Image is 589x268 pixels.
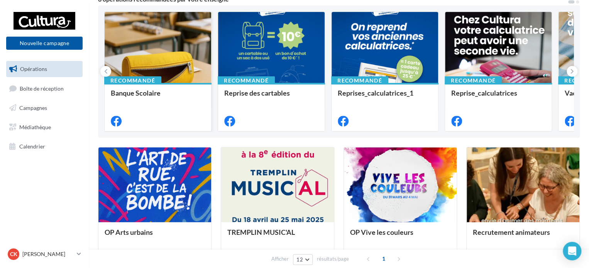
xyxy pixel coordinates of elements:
span: Médiathèque [19,124,51,130]
div: Recommandé [445,76,502,85]
span: Reprises_calculatrices_1 [338,89,413,97]
span: Reprise des cartables [224,89,290,97]
span: Campagnes [19,105,47,111]
a: Boîte de réception [5,80,84,97]
p: [PERSON_NAME] [22,250,74,258]
div: Recommandé [218,76,275,85]
span: OP Arts urbains [105,228,153,236]
span: Recrutement animateurs [473,228,550,236]
span: Opérations [20,66,47,72]
span: Calendrier [19,143,45,149]
span: 1 [377,253,390,265]
span: 12 [296,256,303,263]
span: Boîte de réception [20,85,64,91]
span: Afficher [271,255,289,263]
a: Opérations [5,61,84,77]
div: Recommandé [331,76,388,85]
span: CK [10,250,17,258]
span: TREMPLIN MUSIC'AL [227,228,295,236]
a: CK [PERSON_NAME] [6,247,83,261]
a: Calendrier [5,138,84,155]
button: 12 [293,254,313,265]
a: Médiathèque [5,119,84,135]
div: Open Intercom Messenger [563,242,581,260]
span: résultats/page [317,255,349,263]
a: Campagnes [5,100,84,116]
div: Recommandé [104,76,161,85]
button: Nouvelle campagne [6,37,83,50]
span: Banque Scolaire [111,89,161,97]
span: Reprise_calculatrices [451,89,517,97]
span: OP Vive les couleurs [350,228,413,236]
